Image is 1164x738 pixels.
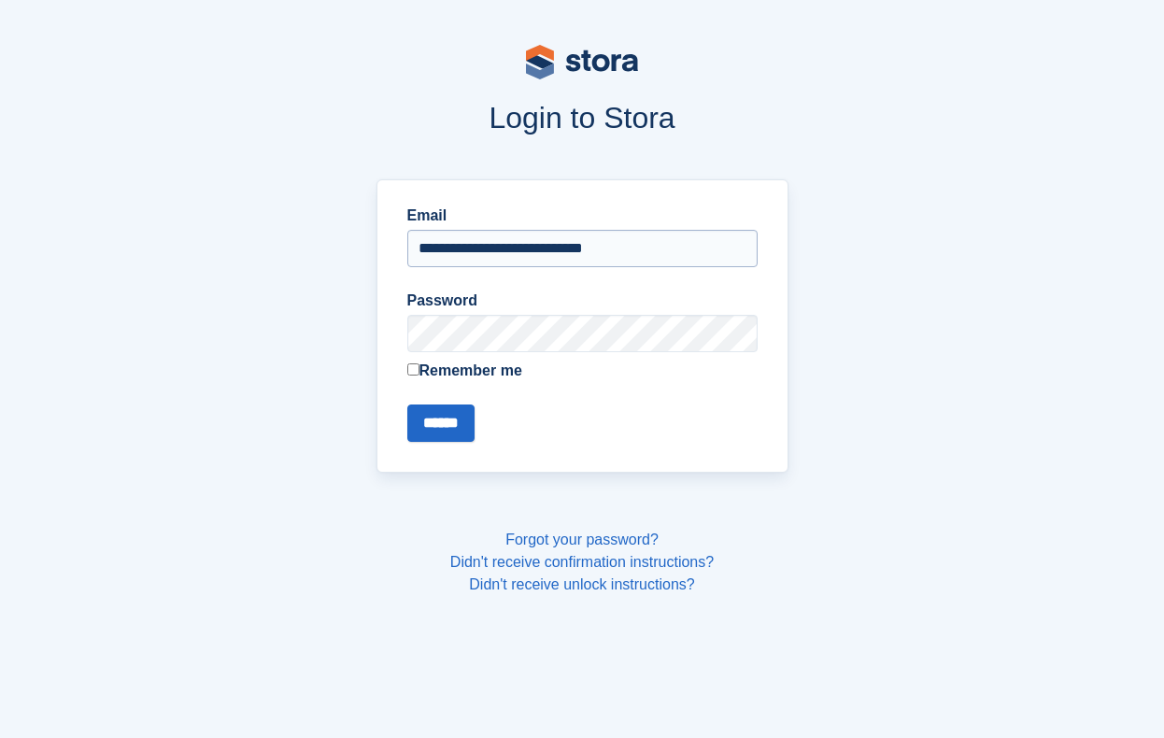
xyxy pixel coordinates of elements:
input: Remember me [407,363,419,376]
label: Password [407,290,758,312]
a: Forgot your password? [505,532,659,547]
h1: Login to Stora [72,101,1092,135]
label: Remember me [407,360,758,382]
label: Email [407,205,758,227]
img: stora-logo-53a41332b3708ae10de48c4981b4e9114cc0af31d8433b30ea865607fb682f29.svg [526,45,638,79]
a: Didn't receive confirmation instructions? [450,554,714,570]
a: Didn't receive unlock instructions? [469,576,694,592]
